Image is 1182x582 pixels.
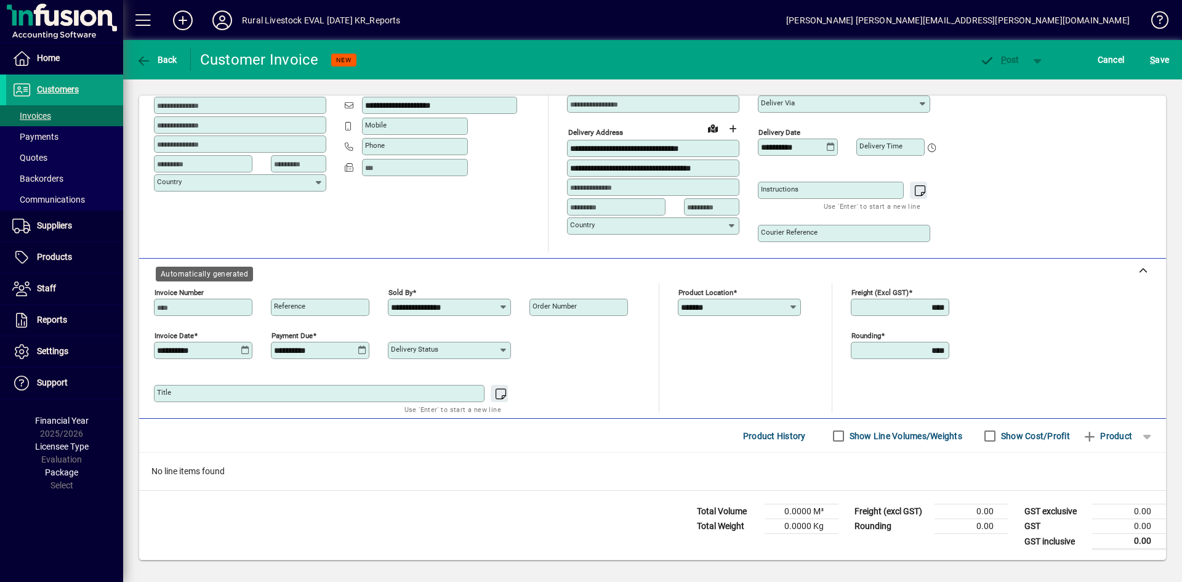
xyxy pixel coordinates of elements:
[533,302,577,310] mat-label: Order number
[6,168,123,189] a: Backorders
[388,288,412,297] mat-label: Sold by
[133,49,180,71] button: Back
[37,252,72,262] span: Products
[6,43,123,74] a: Home
[6,189,123,210] a: Communications
[6,368,123,398] a: Support
[136,55,177,65] span: Back
[765,519,838,534] td: 0.0000 Kg
[847,430,962,442] label: Show Line Volumes/Weights
[12,195,85,204] span: Communications
[979,55,1019,65] span: ost
[155,288,204,297] mat-label: Invoice number
[1076,425,1138,447] button: Product
[703,118,723,138] a: View on map
[761,185,798,193] mat-label: Instructions
[1018,519,1092,534] td: GST
[310,76,329,95] button: Copy to Delivery address
[391,345,438,354] mat-label: Delivery status
[35,442,89,451] span: Licensee Type
[851,288,909,297] mat-label: Freight (excl GST)
[761,99,795,107] mat-label: Deliver via
[37,283,56,293] span: Staff
[6,273,123,304] a: Staff
[123,49,191,71] app-page-header-button: Back
[1018,504,1092,519] td: GST exclusive
[12,111,51,121] span: Invoices
[37,84,79,94] span: Customers
[848,519,935,534] td: Rounding
[6,211,123,241] a: Suppliers
[1092,534,1166,549] td: 0.00
[935,504,1008,519] td: 0.00
[37,378,68,387] span: Support
[365,121,387,129] mat-label: Mobile
[1092,519,1166,534] td: 0.00
[1098,50,1125,70] span: Cancel
[859,142,903,150] mat-label: Delivery time
[35,416,89,426] span: Financial Year
[12,132,58,142] span: Payments
[6,147,123,168] a: Quotes
[1082,426,1132,446] span: Product
[1092,504,1166,519] td: 0.00
[691,519,765,534] td: Total Weight
[1018,534,1092,549] td: GST inclusive
[271,331,313,340] mat-label: Payment due
[935,519,1008,534] td: 0.00
[365,141,385,150] mat-label: Phone
[999,430,1070,442] label: Show Cost/Profit
[851,331,881,340] mat-label: Rounding
[1142,2,1167,42] a: Knowledge Base
[139,453,1166,490] div: No line items found
[570,220,595,229] mat-label: Country
[6,242,123,273] a: Products
[786,10,1130,30] div: [PERSON_NAME] [PERSON_NAME][EMAIL_ADDRESS][PERSON_NAME][DOMAIN_NAME]
[6,126,123,147] a: Payments
[723,119,742,139] button: Choose address
[163,9,203,31] button: Add
[156,267,253,281] div: Automatically generated
[6,336,123,367] a: Settings
[765,504,838,519] td: 0.0000 M³
[678,288,733,297] mat-label: Product location
[1147,49,1172,71] button: Save
[1150,55,1155,65] span: S
[848,504,935,519] td: Freight (excl GST)
[203,9,242,31] button: Profile
[761,228,818,236] mat-label: Courier Reference
[200,50,319,70] div: Customer Invoice
[824,199,920,213] mat-hint: Use 'Enter' to start a new line
[37,315,67,325] span: Reports
[1095,49,1128,71] button: Cancel
[45,467,78,477] span: Package
[274,302,305,310] mat-label: Reference
[155,331,194,340] mat-label: Invoice date
[157,388,171,397] mat-label: Title
[1001,55,1007,65] span: P
[336,56,352,64] span: NEW
[743,426,806,446] span: Product History
[738,425,811,447] button: Product History
[37,346,68,356] span: Settings
[242,10,401,30] div: Rural Livestock EVAL [DATE] KR_Reports
[6,105,123,126] a: Invoices
[37,220,72,230] span: Suppliers
[404,402,501,416] mat-hint: Use 'Enter' to start a new line
[157,177,182,186] mat-label: Country
[1150,50,1169,70] span: ave
[12,174,63,184] span: Backorders
[6,305,123,336] a: Reports
[973,49,1026,71] button: Post
[12,153,47,163] span: Quotes
[37,53,60,63] span: Home
[691,504,765,519] td: Total Volume
[758,128,800,137] mat-label: Delivery date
